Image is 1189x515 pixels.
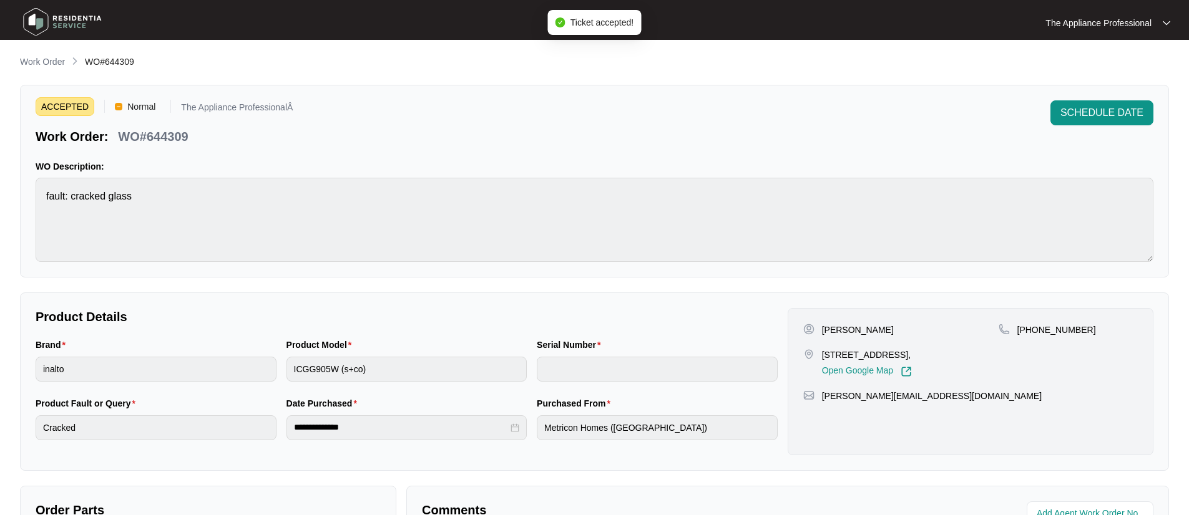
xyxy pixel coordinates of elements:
[822,349,912,361] p: [STREET_ADDRESS],
[537,415,778,440] input: Purchased From
[570,17,634,27] span: Ticket accepted!
[803,349,815,360] img: map-pin
[1060,105,1143,120] span: SCHEDULE DATE
[822,366,912,377] a: Open Google Map
[803,324,815,335] img: user-pin
[537,397,615,410] label: Purchased From
[822,324,894,336] p: [PERSON_NAME]
[537,357,778,382] input: Serial Number
[118,128,188,145] p: WO#644309
[70,56,80,66] img: chevron-right
[85,57,134,67] span: WO#644309
[36,357,276,382] input: Brand
[19,3,106,41] img: residentia service logo
[294,421,509,434] input: Date Purchased
[1050,100,1153,125] button: SCHEDULE DATE
[1017,324,1096,336] p: [PHONE_NUMBER]
[36,397,140,410] label: Product Fault or Query
[286,397,362,410] label: Date Purchased
[803,390,815,401] img: map-pin
[1163,20,1170,26] img: dropdown arrow
[36,97,94,116] span: ACCEPTED
[17,55,67,69] a: Work Order
[181,103,293,116] p: The Appliance ProfessionalÂ
[36,339,71,351] label: Brand
[36,178,1153,262] textarea: fault: cracked glass
[122,97,160,116] span: Normal
[36,415,276,440] input: Product Fault or Query
[36,308,778,325] p: Product Details
[1045,17,1152,29] p: The Appliance Professional
[286,357,527,382] input: Product Model
[20,55,65,68] p: Work Order
[537,339,605,351] label: Serial Number
[286,339,357,351] label: Product Model
[901,366,912,377] img: Link-External
[822,390,1042,402] p: [PERSON_NAME][EMAIL_ADDRESS][DOMAIN_NAME]
[555,17,565,27] span: check-circle
[36,128,108,145] p: Work Order:
[999,324,1010,335] img: map-pin
[115,103,122,110] img: Vercel Logo
[36,160,1153,173] p: WO Description:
